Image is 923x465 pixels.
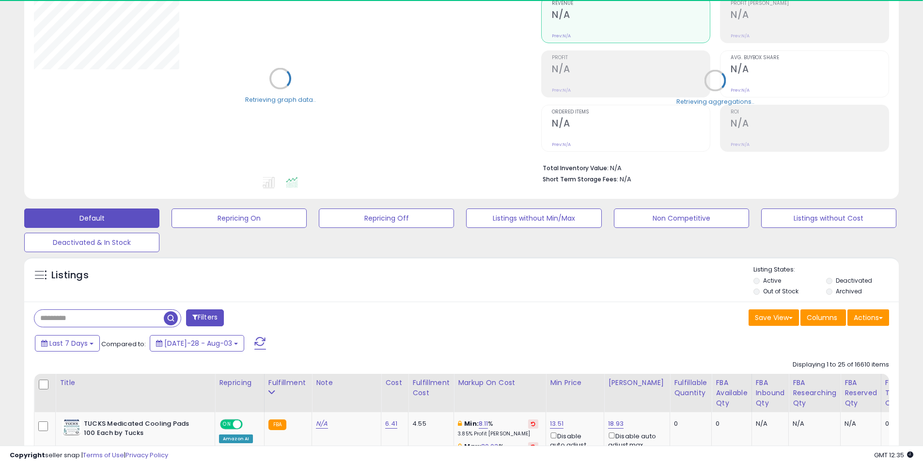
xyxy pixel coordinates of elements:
[847,309,889,326] button: Actions
[749,309,799,326] button: Save View
[125,450,168,460] a: Privacy Policy
[83,450,124,460] a: Terms of Use
[186,309,224,326] button: Filters
[221,420,233,429] span: ON
[793,378,836,408] div: FBA Researching Qty
[219,378,260,388] div: Repricing
[35,335,100,352] button: Last 7 Days
[268,378,308,388] div: Fulfillment
[458,419,538,437] div: %
[756,378,785,408] div: FBA inbound Qty
[101,339,146,349] span: Compared to:
[836,287,862,295] label: Archived
[385,419,397,429] a: 6.41
[172,208,307,228] button: Repricing On
[845,419,874,428] div: N/A
[608,378,666,388] div: [PERSON_NAME]
[24,233,159,252] button: Deactivated & In Stock
[10,451,168,460] div: seller snap | |
[807,313,837,322] span: Columns
[479,419,488,429] a: 8.11
[550,378,600,388] div: Min Price
[674,419,704,428] div: 0
[550,419,563,429] a: 13.51
[164,338,232,348] span: [DATE]-28 - Aug-03
[316,419,328,429] a: N/A
[60,378,211,388] div: Title
[10,450,45,460] strong: Copyright
[793,419,833,428] div: N/A
[268,419,286,430] small: FBA
[412,378,450,398] div: Fulfillment Cost
[316,378,377,388] div: Note
[241,420,257,429] span: OFF
[385,378,404,388] div: Cost
[845,378,877,408] div: FBA Reserved Qty
[49,338,88,348] span: Last 7 Days
[874,450,913,460] span: 2025-08-11 12:35 GMT
[763,276,781,285] label: Active
[466,208,601,228] button: Listings without Min/Max
[219,434,253,443] div: Amazon AI
[793,360,889,369] div: Displaying 1 to 25 of 16610 items
[608,419,624,429] a: 18.93
[761,208,896,228] button: Listings without Cost
[674,378,707,398] div: Fulfillable Quantity
[756,419,782,428] div: N/A
[62,419,81,436] img: 41sBQAcTDOL._SL40_.jpg
[885,419,900,428] div: 0
[676,97,754,106] div: Retrieving aggregations..
[464,419,479,428] b: Min:
[319,208,454,228] button: Repricing Off
[885,378,904,408] div: FBA Total Qty
[454,374,546,412] th: The percentage added to the cost of goods (COGS) that forms the calculator for Min & Max prices.
[458,378,542,388] div: Markup on Cost
[614,208,749,228] button: Non Competitive
[753,265,899,274] p: Listing States:
[84,419,202,440] b: TUCKS Medicated Cooling Pads 100 Each by Tucks
[763,287,798,295] label: Out of Stock
[800,309,846,326] button: Columns
[608,431,662,449] div: Disable auto adjust max
[716,419,744,428] div: 0
[412,419,446,428] div: 4.55
[150,335,244,352] button: [DATE]-28 - Aug-03
[716,378,747,408] div: FBA Available Qty
[836,276,872,285] label: Deactivated
[24,208,159,228] button: Default
[550,431,596,459] div: Disable auto adjust min
[245,95,316,104] div: Retrieving graph data..
[51,269,89,282] h5: Listings
[458,431,538,437] p: 3.85% Profit [PERSON_NAME]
